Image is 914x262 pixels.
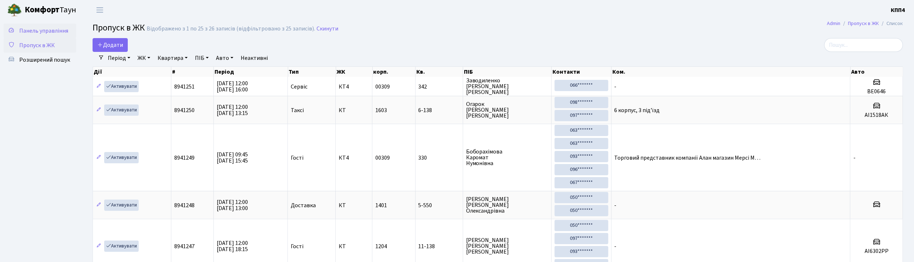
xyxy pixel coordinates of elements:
div: Відображено з 1 по 25 з 26 записів (відфільтровано з 25 записів). [147,25,315,32]
a: Пропуск в ЖК [4,38,76,53]
span: 342 [419,84,460,90]
span: КТ4 [339,84,369,90]
th: ЖК [336,67,373,77]
span: [DATE] 09:45 [DATE] 15:45 [217,151,248,165]
span: Пропуск в ЖК [93,21,145,34]
span: Торговий представник компанії Алан магазин Мерсі М… [615,154,761,162]
img: logo.png [7,3,22,17]
span: Таун [25,4,76,16]
span: 8941250 [174,106,195,114]
span: 1401 [375,201,387,209]
span: Додати [97,41,123,49]
th: Період [214,67,288,77]
h5: АІ1518АК [853,112,900,119]
th: Авто [851,67,903,77]
span: 00309 [375,83,390,91]
a: Активувати [104,241,139,252]
span: 8941248 [174,201,195,209]
a: КПП4 [891,6,905,15]
nav: breadcrumb [816,16,914,31]
th: ПІБ [463,67,552,77]
a: Додати [93,38,128,52]
a: Активувати [104,105,139,116]
span: Пропуск в ЖК [19,41,55,49]
span: 8941249 [174,154,195,162]
span: Розширений пошук [19,56,70,64]
span: 11-138 [419,243,460,249]
a: Неактивні [238,52,271,64]
b: Комфорт [25,4,60,16]
th: Кв. [416,67,463,77]
span: 5-550 [419,202,460,208]
span: Огарок [PERSON_NAME] [PERSON_NAME] [466,101,548,119]
span: Гості [291,243,303,249]
th: Ком. [612,67,851,77]
span: Сервіс [291,84,307,90]
span: КТ [339,202,369,208]
span: Гості [291,155,303,161]
th: Тип [288,67,336,77]
a: Розширений пошук [4,53,76,67]
a: Панель управління [4,24,76,38]
a: Активувати [104,152,139,163]
button: Переключити навігацію [91,4,109,16]
a: Авто [213,52,236,64]
span: [DATE] 12:00 [DATE] 13:00 [217,198,248,212]
th: Дії [93,67,171,77]
a: ПІБ [192,52,212,64]
span: - [615,242,617,250]
a: Активувати [104,200,139,211]
span: [DATE] 12:00 [DATE] 18:15 [217,239,248,253]
span: [DATE] 12:00 [DATE] 13:15 [217,103,248,117]
span: - [615,83,617,91]
span: Заводиленко [PERSON_NAME] [PERSON_NAME] [466,78,548,95]
span: Боборахімова Каромат Нумонівна [466,149,548,166]
span: 00309 [375,154,390,162]
span: 6-138 [419,107,460,113]
span: Доставка [291,202,316,208]
span: Панель управління [19,27,68,35]
th: Контакти [552,67,612,77]
th: # [171,67,214,77]
span: 1204 [375,242,387,250]
span: 8941251 [174,83,195,91]
span: 8941247 [174,242,195,250]
h5: AI6302PP [853,248,900,255]
span: 330 [419,155,460,161]
span: КТ4 [339,155,369,161]
a: Скинути [317,25,338,32]
a: Активувати [104,81,139,92]
span: - [615,201,617,209]
h5: ВЕ0646 [853,88,900,95]
span: [PERSON_NAME] [PERSON_NAME] Олександрівна [466,196,548,214]
span: Таксі [291,107,304,113]
span: [PERSON_NAME] [PERSON_NAME] [PERSON_NAME] [466,237,548,255]
span: КТ [339,243,369,249]
a: Пропуск в ЖК [848,20,879,27]
span: [DATE] 12:00 [DATE] 16:00 [217,79,248,94]
li: Список [879,20,903,28]
a: ЖК [135,52,153,64]
a: Період [105,52,133,64]
input: Пошук... [824,38,903,52]
span: - [853,154,856,162]
span: 6 корпус, 3 під'їзд [615,106,660,114]
a: Admin [827,20,841,27]
th: корп. [373,67,416,77]
span: КТ [339,107,369,113]
span: 1603 [375,106,387,114]
b: КПП4 [891,6,905,14]
a: Квартира [155,52,191,64]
